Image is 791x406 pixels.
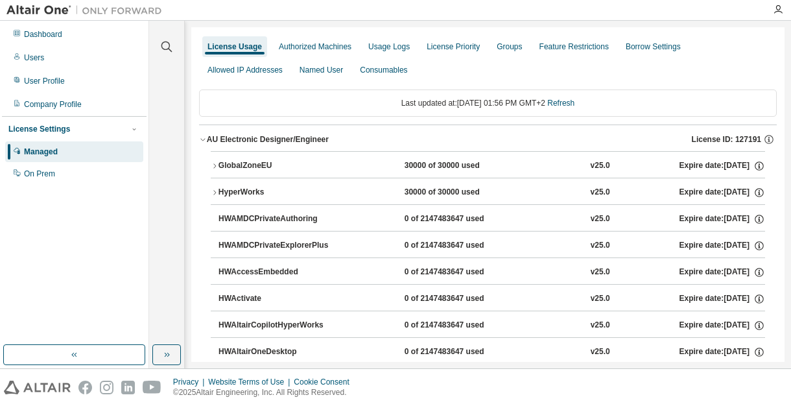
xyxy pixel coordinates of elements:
[679,293,765,305] div: Expire date: [DATE]
[8,124,70,134] div: License Settings
[4,381,71,394] img: altair_logo.svg
[405,187,521,198] div: 30000 of 30000 used
[294,377,357,387] div: Cookie Consent
[218,160,335,172] div: GlobalZoneEU
[218,267,335,278] div: HWAccessEmbedded
[591,267,610,278] div: v25.0
[679,346,765,358] div: Expire date: [DATE]
[591,240,610,252] div: v25.0
[207,42,262,52] div: License Usage
[6,4,169,17] img: Altair One
[679,187,764,198] div: Expire date: [DATE]
[24,76,65,86] div: User Profile
[679,267,765,278] div: Expire date: [DATE]
[121,381,135,394] img: linkedin.svg
[591,346,610,358] div: v25.0
[300,65,343,75] div: Named User
[218,285,765,313] button: HWActivate0 of 2147483647 usedv25.0Expire date:[DATE]
[143,381,161,394] img: youtube.svg
[173,377,208,387] div: Privacy
[199,90,777,117] div: Last updated at: [DATE] 01:56 PM GMT+2
[427,42,480,52] div: License Priority
[679,240,765,252] div: Expire date: [DATE]
[591,293,610,305] div: v25.0
[360,65,407,75] div: Consumables
[679,160,764,172] div: Expire date: [DATE]
[24,99,82,110] div: Company Profile
[218,258,765,287] button: HWAccessEmbedded0 of 2147483647 usedv25.0Expire date:[DATE]
[218,240,335,252] div: HWAMDCPrivateExplorerPlus
[211,152,765,180] button: GlobalZoneEU30000 of 30000 usedv25.0Expire date:[DATE]
[208,377,294,387] div: Website Terms of Use
[218,293,335,305] div: HWActivate
[218,311,765,340] button: HWAltairCopilotHyperWorks0 of 2147483647 usedv25.0Expire date:[DATE]
[539,42,609,52] div: Feature Restrictions
[405,213,521,225] div: 0 of 2147483647 used
[405,240,521,252] div: 0 of 2147483647 used
[626,42,681,52] div: Borrow Settings
[279,42,351,52] div: Authorized Machines
[78,381,92,394] img: facebook.svg
[405,320,521,331] div: 0 of 2147483647 used
[218,232,765,260] button: HWAMDCPrivateExplorerPlus0 of 2147483647 usedv25.0Expire date:[DATE]
[207,134,329,145] div: AU Electronic Designer/Engineer
[199,125,777,154] button: AU Electronic Designer/EngineerLicense ID: 127191
[173,387,357,398] p: © 2025 Altair Engineering, Inc. All Rights Reserved.
[24,29,62,40] div: Dashboard
[218,320,335,331] div: HWAltairCopilotHyperWorks
[218,205,765,233] button: HWAMDCPrivateAuthoring0 of 2147483647 usedv25.0Expire date:[DATE]
[405,160,521,172] div: 30000 of 30000 used
[368,42,410,52] div: Usage Logs
[497,42,522,52] div: Groups
[679,320,765,331] div: Expire date: [DATE]
[405,293,521,305] div: 0 of 2147483647 used
[591,160,610,172] div: v25.0
[547,99,574,108] a: Refresh
[24,53,44,63] div: Users
[24,147,58,157] div: Managed
[591,187,610,198] div: v25.0
[218,346,335,358] div: HWAltairOneDesktop
[405,346,521,358] div: 0 of 2147483647 used
[405,267,521,278] div: 0 of 2147483647 used
[591,320,610,331] div: v25.0
[679,213,765,225] div: Expire date: [DATE]
[100,381,113,394] img: instagram.svg
[218,213,335,225] div: HWAMDCPrivateAuthoring
[207,65,283,75] div: Allowed IP Addresses
[211,178,765,207] button: HyperWorks30000 of 30000 usedv25.0Expire date:[DATE]
[24,169,55,179] div: On Prem
[218,187,335,198] div: HyperWorks
[591,213,610,225] div: v25.0
[692,134,761,145] span: License ID: 127191
[218,338,765,366] button: HWAltairOneDesktop0 of 2147483647 usedv25.0Expire date:[DATE]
